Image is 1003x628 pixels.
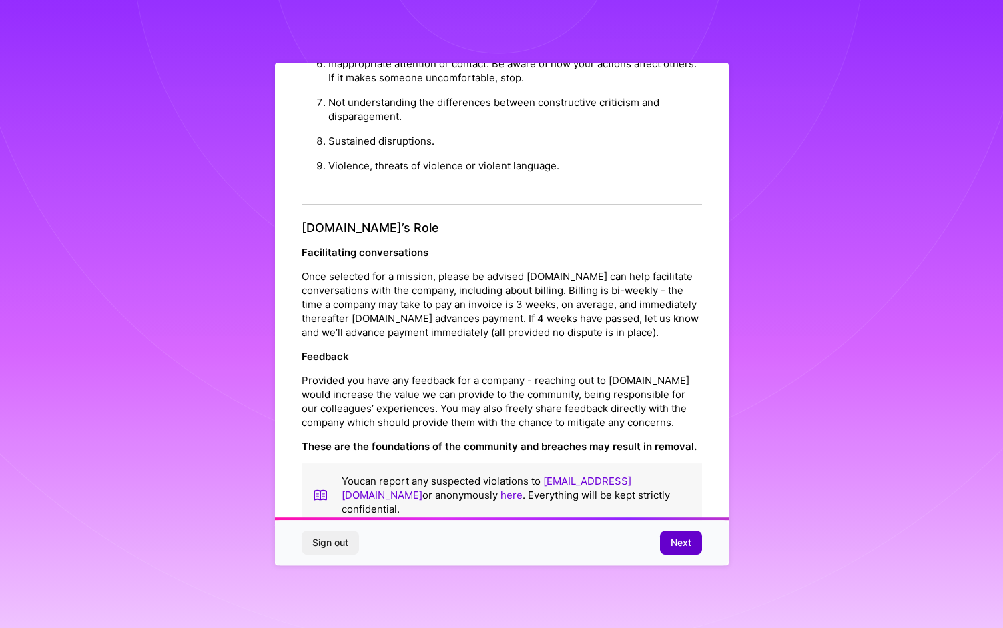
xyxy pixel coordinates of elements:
[328,153,702,178] li: Violence, threats of violence or violent language.
[342,475,631,502] a: [EMAIL_ADDRESS][DOMAIN_NAME]
[312,536,348,549] span: Sign out
[302,270,702,340] p: Once selected for a mission, please be advised [DOMAIN_NAME] can help facilitate conversations wi...
[312,475,328,517] img: book icon
[302,247,428,259] strong: Facilitating conversations
[302,374,702,430] p: Provided you have any feedback for a company - reaching out to [DOMAIN_NAME] would increase the v...
[328,51,702,90] li: Inappropriate attention or contact. Be aware of how your actions affect others. If it makes someo...
[671,536,691,549] span: Next
[328,90,702,129] li: Not understanding the differences between constructive criticism and disparagement.
[302,441,697,453] strong: These are the foundations of the community and breaches may result in removal.
[342,475,691,517] p: You can report any suspected violations to or anonymously . Everything will be kept strictly conf...
[302,531,359,555] button: Sign out
[500,489,523,502] a: here
[302,221,702,235] h4: [DOMAIN_NAME]’s Role
[302,351,349,363] strong: Feedback
[660,531,702,555] button: Next
[328,129,702,153] li: Sustained disruptions.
